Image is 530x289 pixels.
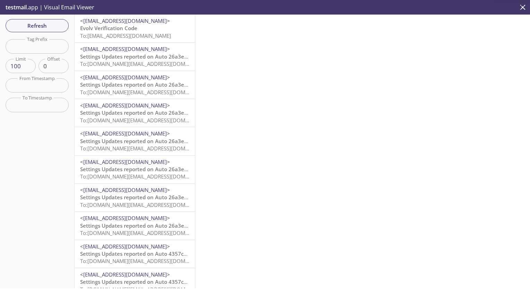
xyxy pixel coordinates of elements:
span: To: [DOMAIN_NAME][EMAIL_ADDRESS][DOMAIN_NAME] [80,60,212,67]
div: <[EMAIL_ADDRESS][DOMAIN_NAME]>Settings Updates reported on Auto 4357c75, null, Evolv Technology A... [75,240,195,268]
span: <[EMAIL_ADDRESS][DOMAIN_NAME]> [80,186,170,193]
div: <[EMAIL_ADDRESS][DOMAIN_NAME]>Settings Updates reported on Auto 26a3ec3, null, Evolv Technology A... [75,43,195,70]
span: testmail [6,3,27,11]
div: <[EMAIL_ADDRESS][DOMAIN_NAME]>Settings Updates reported on Auto 26a3ec3, null, Evolv Technology A... [75,156,195,183]
span: Settings Updates reported on Auto 26a3ec3, null, Evolv Technology AppTest - Lab at [DATE] 07:32: [80,222,324,229]
span: <[EMAIL_ADDRESS][DOMAIN_NAME]> [80,130,170,137]
span: To: [DOMAIN_NAME][EMAIL_ADDRESS][DOMAIN_NAME] [80,257,212,264]
span: To: [EMAIL_ADDRESS][DOMAIN_NAME] [80,32,171,39]
span: To: [DOMAIN_NAME][EMAIL_ADDRESS][DOMAIN_NAME] [80,229,212,236]
span: <[EMAIL_ADDRESS][DOMAIN_NAME]> [80,158,170,165]
span: Settings Updates reported on Auto 4357c75, null, Evolv Technology AppTest - Lab at [DATE] 07:31: [80,278,324,285]
span: Settings Updates reported on Auto 26a3ec3, null, Evolv Technology AppTest - Lab at [DATE] 07:32: [80,109,324,116]
span: To: [DOMAIN_NAME][EMAIL_ADDRESS][DOMAIN_NAME] [80,117,212,124]
div: <[EMAIL_ADDRESS][DOMAIN_NAME]>Settings Updates reported on Auto 26a3ec3, null, Evolv Technology A... [75,127,195,155]
span: Evolv Verification Code [80,25,137,32]
span: To: [DOMAIN_NAME][EMAIL_ADDRESS][DOMAIN_NAME] [80,145,212,152]
div: <[EMAIL_ADDRESS][DOMAIN_NAME]>Settings Updates reported on Auto 26a3ec3, null, Evolv Technology A... [75,99,195,127]
span: <[EMAIL_ADDRESS][DOMAIN_NAME]> [80,74,170,81]
span: <[EMAIL_ADDRESS][DOMAIN_NAME]> [80,102,170,109]
span: Settings Updates reported on Auto 26a3ec3, null, Evolv Technology AppTest - Lab at [DATE] 07:32: [80,194,324,201]
span: Settings Updates reported on Auto 26a3ec3, null, Evolv Technology AppTest - Lab at [DATE] 07:32: [80,53,324,60]
span: Settings Updates reported on Auto 26a3ec3, null, Evolv Technology AppTest - Lab at [DATE] 07:32: [80,81,324,88]
span: Settings Updates reported on Auto 26a3ec3, null, Evolv Technology AppTest - Lab at [DATE] 07:32: [80,166,324,173]
span: To: [DOMAIN_NAME][EMAIL_ADDRESS][DOMAIN_NAME] [80,89,212,96]
span: To: [DOMAIN_NAME][EMAIL_ADDRESS][DOMAIN_NAME] [80,173,212,180]
span: <[EMAIL_ADDRESS][DOMAIN_NAME]> [80,243,170,250]
span: <[EMAIL_ADDRESS][DOMAIN_NAME]> [80,17,170,24]
div: <[EMAIL_ADDRESS][DOMAIN_NAME]>Evolv Verification CodeTo:[EMAIL_ADDRESS][DOMAIN_NAME] [75,15,195,42]
button: Refresh [6,19,69,32]
span: To: [DOMAIN_NAME][EMAIL_ADDRESS][DOMAIN_NAME] [80,201,212,208]
span: <[EMAIL_ADDRESS][DOMAIN_NAME]> [80,45,170,52]
span: <[EMAIL_ADDRESS][DOMAIN_NAME]> [80,271,170,278]
span: <[EMAIL_ADDRESS][DOMAIN_NAME]> [80,214,170,221]
div: <[EMAIL_ADDRESS][DOMAIN_NAME]>Settings Updates reported on Auto 26a3ec3, null, Evolv Technology A... [75,71,195,99]
span: Refresh [11,21,63,30]
div: <[EMAIL_ADDRESS][DOMAIN_NAME]>Settings Updates reported on Auto 26a3ec3, null, Evolv Technology A... [75,184,195,211]
span: Settings Updates reported on Auto 4357c75, null, Evolv Technology AppTest - Lab at [DATE] 07:31: [80,250,324,257]
span: Settings Updates reported on Auto 26a3ec3, null, Evolv Technology AppTest - Lab at [DATE] 07:32: [80,138,324,144]
div: <[EMAIL_ADDRESS][DOMAIN_NAME]>Settings Updates reported on Auto 26a3ec3, null, Evolv Technology A... [75,212,195,239]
